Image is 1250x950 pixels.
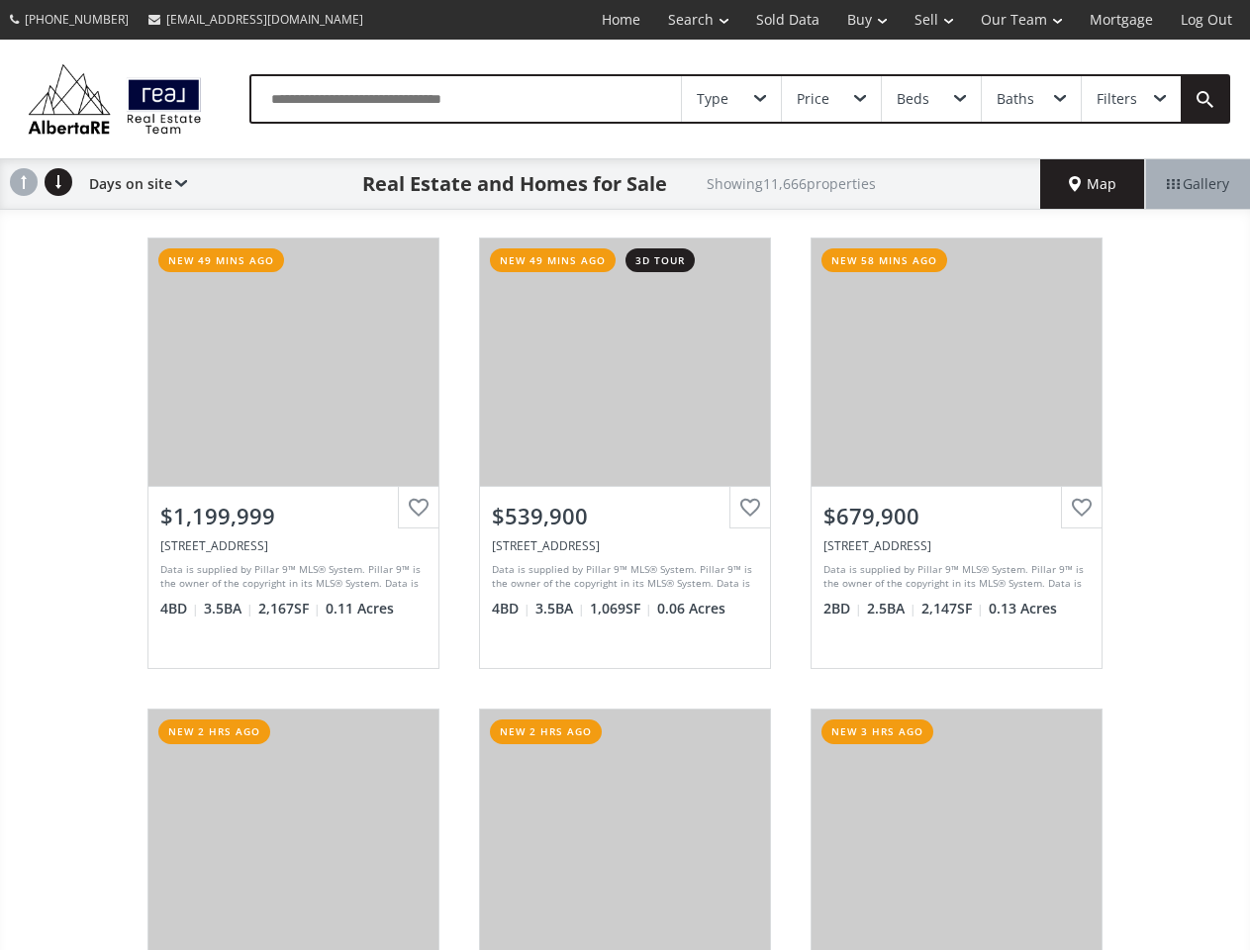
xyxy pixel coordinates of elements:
[1145,159,1250,209] div: Gallery
[79,159,187,209] div: Days on site
[989,599,1057,618] span: 0.13 Acres
[823,599,862,618] span: 2 BD
[204,599,253,618] span: 3.5 BA
[128,218,459,689] a: new 49 mins ago$1,199,999[STREET_ADDRESS]Data is supplied by Pillar 9™ MLS® System. Pillar 9™ is ...
[823,562,1085,592] div: Data is supplied by Pillar 9™ MLS® System. Pillar 9™ is the owner of the copyright in its MLS® Sy...
[707,176,876,191] h2: Showing 11,666 properties
[697,92,728,106] div: Type
[791,218,1122,689] a: new 58 mins ago$679,900[STREET_ADDRESS]Data is supplied by Pillar 9™ MLS® System. Pillar 9™ is th...
[921,599,984,618] span: 2,147 SF
[535,599,585,618] span: 3.5 BA
[160,537,427,554] div: 13 Cranbrook Cove SE, Calgary, AB T3M 2S9
[492,562,753,592] div: Data is supplied by Pillar 9™ MLS® System. Pillar 9™ is the owner of the copyright in its MLS® Sy...
[25,11,129,28] span: [PHONE_NUMBER]
[897,92,929,106] div: Beds
[997,92,1034,106] div: Baths
[492,599,530,618] span: 4 BD
[492,501,758,531] div: $539,900
[139,1,373,38] a: [EMAIL_ADDRESS][DOMAIN_NAME]
[160,562,422,592] div: Data is supplied by Pillar 9™ MLS® System. Pillar 9™ is the owner of the copyright in its MLS® Sy...
[258,599,321,618] span: 2,167 SF
[166,11,363,28] span: [EMAIL_ADDRESS][DOMAIN_NAME]
[1040,159,1145,209] div: Map
[362,170,667,198] h1: Real Estate and Homes for Sale
[492,537,758,554] div: 6022 Martingrove Road NE, Calgary, AB T3J 2M8
[20,59,210,139] img: Logo
[590,599,652,618] span: 1,069 SF
[823,501,1090,531] div: $679,900
[823,537,1090,554] div: 123 Springmere Drive, Chestermere, AB T1X 1K1
[797,92,829,106] div: Price
[459,218,791,689] a: new 49 mins ago3d tour$539,900[STREET_ADDRESS]Data is supplied by Pillar 9™ MLS® System. Pillar 9...
[1069,174,1116,194] span: Map
[657,599,725,618] span: 0.06 Acres
[1167,174,1229,194] span: Gallery
[160,501,427,531] div: $1,199,999
[160,599,199,618] span: 4 BD
[1097,92,1137,106] div: Filters
[867,599,916,618] span: 2.5 BA
[326,599,394,618] span: 0.11 Acres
